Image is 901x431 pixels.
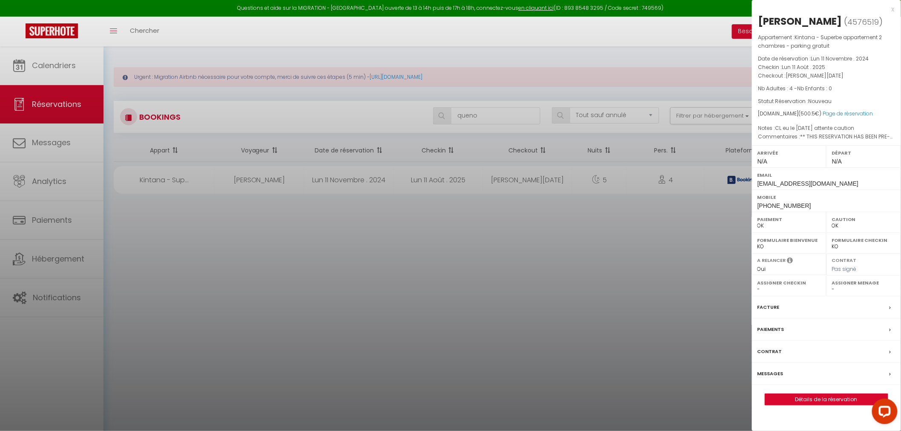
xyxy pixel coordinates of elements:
[799,110,822,117] span: ( €)
[787,257,793,266] i: Sélectionner OUI si vous souhaiter envoyer les séquences de messages post-checkout
[758,180,858,187] span: [EMAIL_ADDRESS][DOMAIN_NAME]
[765,394,888,405] a: Détails de la réservation
[848,17,879,27] span: 4576519
[786,72,844,79] span: [PERSON_NAME][DATE]
[758,202,811,209] span: [PHONE_NUMBER]
[758,97,895,106] p: Statut Réservation :
[758,369,783,378] label: Messages
[758,85,832,92] span: Nb Adultes : 4 -
[758,132,895,141] p: Commentaires :
[832,257,857,262] label: Contrat
[758,124,895,132] p: Notes :
[775,124,855,132] span: CL eu le [DATE] attente caution
[811,55,869,62] span: Lun 11 Novembre . 2024
[832,215,895,224] label: Caution
[832,279,895,287] label: Assigner Menage
[758,347,782,356] label: Contrat
[832,265,857,273] span: Pas signé
[758,279,821,287] label: Assigner Checkin
[758,325,784,334] label: Paiements
[844,16,883,28] span: ( )
[758,55,895,63] p: Date de réservation :
[758,34,882,49] span: Kintana - Superbe appartement 2 chambres - parking gratuit
[798,85,832,92] span: Nb Enfants : 0
[765,394,888,405] button: Détails de la réservation
[823,110,873,117] a: Page de réservation
[758,193,895,201] label: Mobile
[758,257,786,264] label: A relancer
[832,236,895,244] label: Formulaire Checkin
[758,110,895,118] div: [DOMAIN_NAME]
[758,215,821,224] label: Paiement
[758,14,842,28] div: [PERSON_NAME]
[782,63,826,71] span: Lun 11 Août . 2025
[801,110,815,117] span: 500.5
[832,149,895,157] label: Départ
[758,236,821,244] label: Formulaire Bienvenue
[758,149,821,157] label: Arrivée
[809,98,832,105] span: Nouveau
[758,171,895,179] label: Email
[758,158,767,165] span: N/A
[758,63,895,72] p: Checkin :
[758,33,895,50] p: Appartement :
[758,72,895,80] p: Checkout :
[752,4,895,14] div: x
[832,158,842,165] span: N/A
[865,395,901,431] iframe: LiveChat chat widget
[758,303,780,312] label: Facture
